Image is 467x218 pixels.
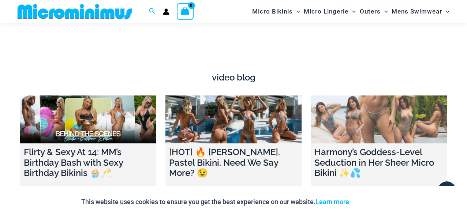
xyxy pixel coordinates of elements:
[293,2,300,21] span: Menu Toggle
[315,198,349,206] a: Learn more
[442,2,449,21] span: Menu Toggle
[358,2,390,21] a: OutersMenu ToggleMenu Toggle
[15,3,135,20] img: MM SHOP LOGO FLAT
[149,7,156,16] a: Search icon link
[355,193,386,211] button: Accept
[381,2,388,21] span: Menu Toggle
[348,2,356,21] span: Menu Toggle
[169,147,298,178] h4: [HOT] 🔥 [PERSON_NAME]. Pastel Bikini. Need We Say More? 😉
[249,1,452,22] nav: Site Navigation
[360,2,381,21] span: Outers
[304,2,348,21] span: Micro Lingerie
[392,2,442,21] span: Mens Swimwear
[177,3,194,20] a: View Shopping Cart, empty
[311,95,447,143] a: Harmony’s Goddess-Level Seduction in Her Sheer Micro Bikini ✨💦
[302,2,358,21] a: Micro LingerieMenu ToggleMenu Toggle
[252,2,293,21] span: Micro Bikinis
[20,72,447,83] h4: video blog
[163,8,169,15] a: Account icon link
[314,147,443,178] h4: Harmony’s Goddess-Level Seduction in Her Sheer Micro Bikini ✨💦
[390,2,451,21] a: Mens SwimwearMenu ToggleMenu Toggle
[250,2,302,21] a: Micro BikinisMenu ToggleMenu Toggle
[81,196,349,207] p: This website uses cookies to ensure you get the best experience on our website.
[24,147,153,178] h4: Flirty & Sexy At 14: MM’s Birthday Bash with Sexy Birthday Bikinis 🧁🥂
